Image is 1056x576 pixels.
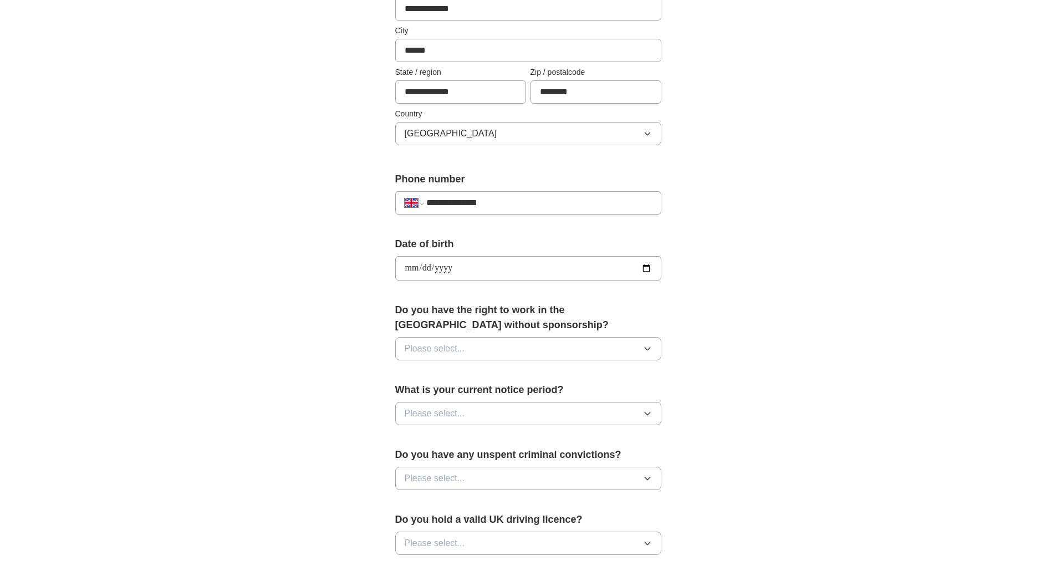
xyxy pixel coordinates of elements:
label: City [395,25,661,37]
label: State / region [395,67,526,78]
label: Country [395,108,661,120]
label: Do you hold a valid UK driving licence? [395,512,661,527]
span: Please select... [405,472,465,485]
button: [GEOGRAPHIC_DATA] [395,122,661,145]
span: Please select... [405,407,465,420]
label: What is your current notice period? [395,383,661,397]
label: Date of birth [395,237,661,252]
span: [GEOGRAPHIC_DATA] [405,127,497,140]
label: Do you have any unspent criminal convictions? [395,447,661,462]
label: Do you have the right to work in the [GEOGRAPHIC_DATA] without sponsorship? [395,303,661,333]
span: Please select... [405,342,465,355]
button: Please select... [395,402,661,425]
label: Zip / postalcode [530,67,661,78]
button: Please select... [395,532,661,555]
span: Please select... [405,537,465,550]
label: Phone number [395,172,661,187]
button: Please select... [395,467,661,490]
button: Please select... [395,337,661,360]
